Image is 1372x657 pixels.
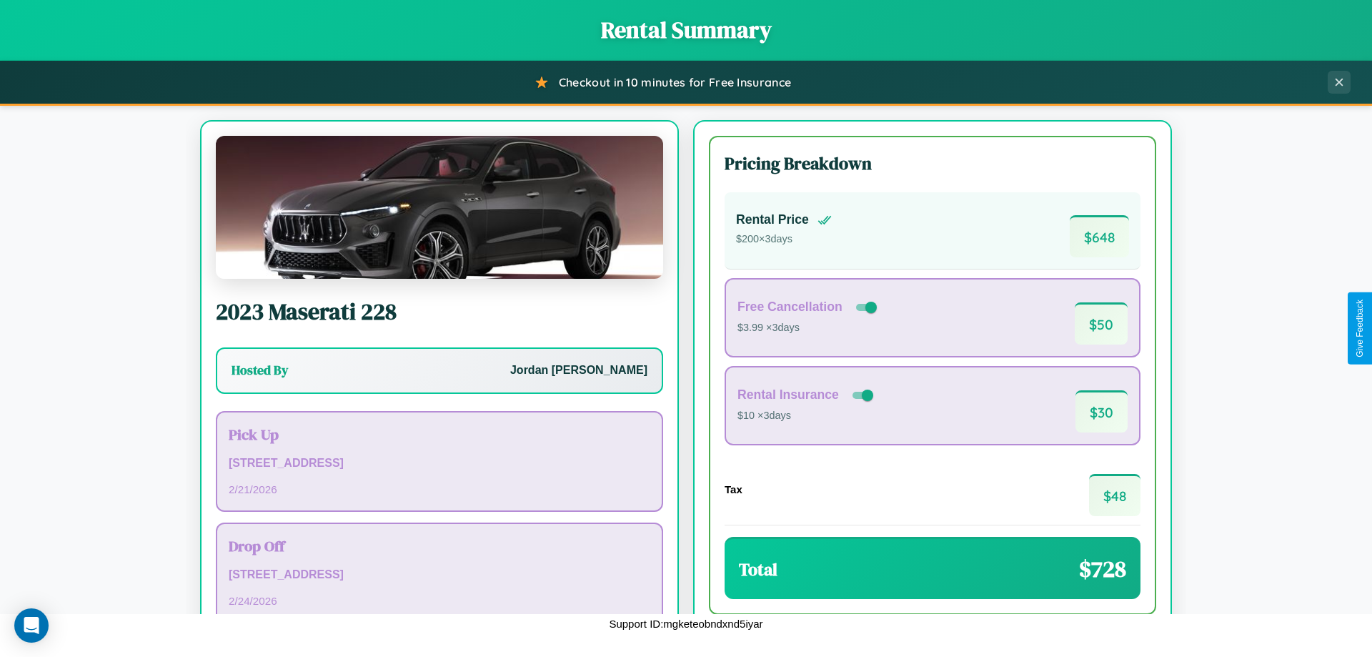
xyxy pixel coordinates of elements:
[1075,390,1128,433] span: $ 30
[216,296,663,327] h2: 2023 Maserati 228
[216,136,663,279] img: Maserati 228
[229,591,650,611] p: 2 / 24 / 2026
[1070,215,1129,257] span: $ 648
[510,360,647,381] p: Jordan [PERSON_NAME]
[725,483,742,495] h4: Tax
[736,212,809,227] h4: Rental Price
[1079,553,1126,585] span: $ 728
[14,14,1358,46] h1: Rental Summary
[1089,474,1140,516] span: $ 48
[229,535,650,556] h3: Drop Off
[725,152,1140,175] h3: Pricing Breakdown
[1355,300,1365,357] div: Give Feedback
[737,387,839,402] h4: Rental Insurance
[1075,302,1128,345] span: $ 50
[14,608,49,643] div: Open Intercom Messenger
[229,424,650,445] h3: Pick Up
[609,614,762,633] p: Support ID: mgketeobndxnd5iyar
[232,362,288,379] h3: Hosted By
[737,300,842,315] h4: Free Cancellation
[736,230,832,249] p: $ 200 × 3 days
[229,453,650,474] p: [STREET_ADDRESS]
[737,319,880,337] p: $3.99 × 3 days
[739,558,777,581] h3: Total
[559,75,791,89] span: Checkout in 10 minutes for Free Insurance
[229,480,650,499] p: 2 / 21 / 2026
[737,407,876,425] p: $10 × 3 days
[229,565,650,586] p: [STREET_ADDRESS]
